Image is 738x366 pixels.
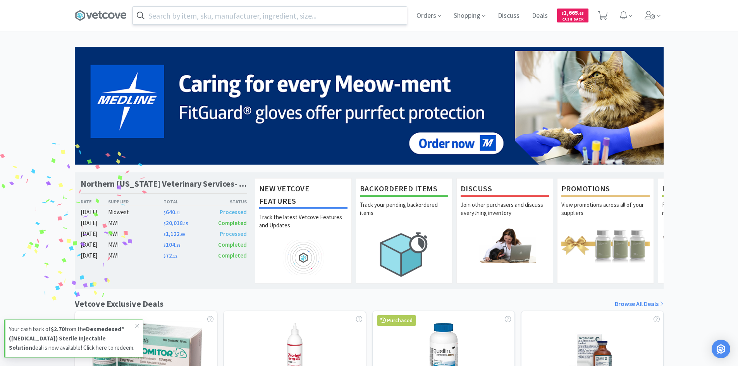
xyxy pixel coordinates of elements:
div: MWI [108,229,163,239]
a: [DATE]MWI$104.38Completed [81,240,247,249]
div: MWI [108,218,163,228]
div: [DATE] [81,240,108,249]
h1: Vetcove Exclusive Deals [75,297,163,311]
div: [DATE] [81,229,108,239]
strong: Dexmedesed® ([MEDICAL_DATA]) Sterile Injectable Solution [9,325,124,351]
span: $ [163,243,166,248]
span: Processed [220,230,247,237]
div: MWI [108,251,163,260]
span: 640 [163,208,180,216]
span: 1,122 [163,230,185,237]
span: . 15 [183,221,188,226]
h1: Northern [US_STATE] Veterinary Services- [GEOGRAPHIC_DATA] [81,178,247,189]
span: . 41 [175,210,180,215]
div: [DATE] [81,251,108,260]
div: Open Intercom Messenger [712,340,730,358]
div: Status [205,198,247,205]
a: DiscussJoin other purchasers and discuss everything inventory [456,178,553,284]
span: . 12 [172,254,177,259]
a: [DATE]Midwest$640.41Processed [81,208,247,217]
img: hero_feature_roadmap.png [259,240,347,275]
img: hero_backorders.png [360,228,448,281]
h1: New Vetcove Features [259,182,347,209]
p: Track the latest Vetcove Features and Updates [259,213,347,240]
div: Date [81,198,108,205]
span: . 00 [180,232,185,237]
p: Your cash back of from the deal is now available! Click here to redeem. [9,325,135,352]
div: [DATE] [81,218,108,228]
span: 104 [163,241,180,248]
span: . 38 [175,243,180,248]
span: Completed [218,219,247,227]
a: [DATE]MWI$72.12Completed [81,251,247,260]
a: New Vetcove FeaturesTrack the latest Vetcove Features and Updates [255,178,352,284]
input: Search by item, sku, manufacturer, ingredient, size... [133,7,407,24]
strong: $2.70 [51,325,65,333]
a: [DATE]MWI$20,018.15Completed [81,218,247,228]
span: $ [163,232,166,237]
span: $ [163,254,166,259]
img: hero_promotions.png [561,228,650,263]
a: Deals [529,12,551,19]
a: PromotionsView promotions across all of your suppliers [557,178,654,284]
span: Completed [218,252,247,259]
span: $ [562,11,564,16]
h1: Discuss [461,182,549,197]
span: Cash Back [562,17,584,22]
a: Discuss [495,12,523,19]
h1: Promotions [561,182,650,197]
span: 72 [163,252,177,259]
p: Join other purchasers and discuss everything inventory [461,201,549,228]
p: Track your pending backordered items [360,201,448,228]
img: 5b85490d2c9a43ef9873369d65f5cc4c_481.png [75,47,664,165]
span: Processed [220,208,247,216]
span: 1,665 [562,9,584,16]
span: 20,018 [163,219,188,227]
div: MWI [108,240,163,249]
p: View promotions across all of your suppliers [561,201,650,228]
div: Supplier [108,198,163,205]
a: [DATE]MWI$1,122.00Processed [81,229,247,239]
span: Completed [218,241,247,248]
div: Total [163,198,205,205]
span: $ [163,221,166,226]
div: Midwest [108,208,163,217]
a: Backordered ItemsTrack your pending backordered items [356,178,452,284]
div: [DATE] [81,208,108,217]
span: $ [163,210,166,215]
span: . 65 [578,11,584,16]
h1: Backordered Items [360,182,448,197]
a: $1,665.65Cash Back [557,5,588,26]
img: hero_discuss.png [461,228,549,263]
a: Browse All Deals [615,299,664,309]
